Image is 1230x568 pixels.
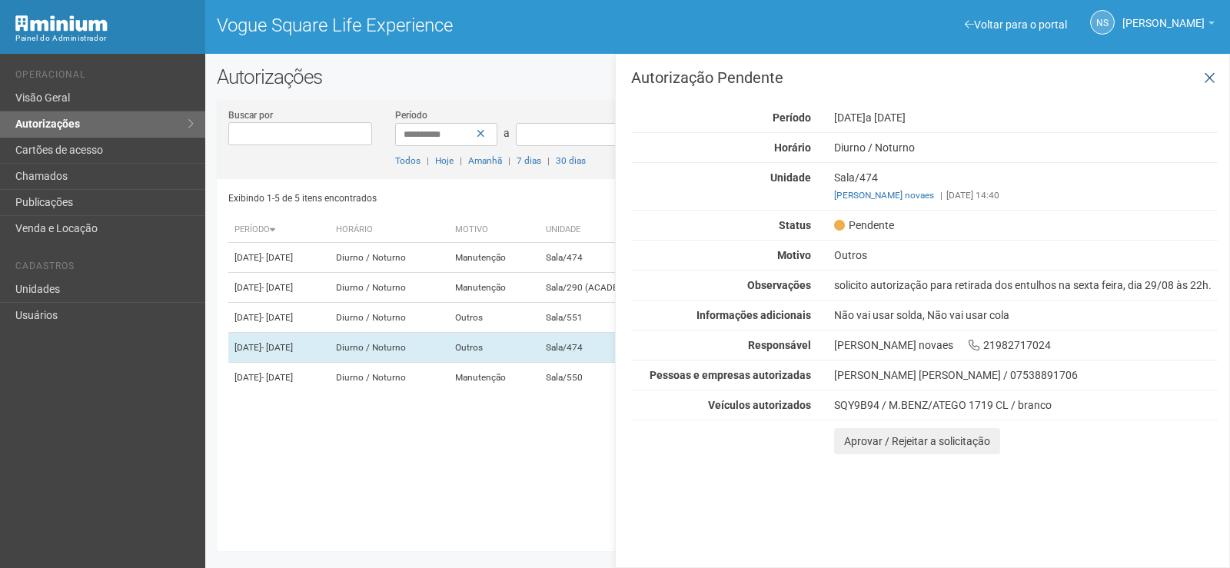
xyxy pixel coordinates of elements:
[330,333,448,363] td: Diurno / Noturno
[556,155,586,166] a: 30 dias
[823,171,1229,202] div: Sala/474
[540,363,690,393] td: Sala/550
[631,70,1218,85] h3: Autorização Pendente
[449,333,540,363] td: Outros
[228,273,331,303] td: [DATE]
[1122,19,1215,32] a: [PERSON_NAME]
[330,218,448,243] th: Horário
[330,363,448,393] td: Diurno / Noturno
[834,398,1218,412] div: SQY9B94 / M.BENZ/ATEGO 1719 CL / branco
[834,188,1218,202] div: [DATE] 14:40
[650,369,811,381] strong: Pessoas e empresas autorizadas
[468,155,502,166] a: Amanhã
[540,333,690,363] td: Sala/474
[449,273,540,303] td: Manutenção
[823,141,1229,154] div: Diurno / Noturno
[395,108,427,122] label: Período
[261,252,293,263] span: - [DATE]
[834,190,934,201] a: [PERSON_NAME] novaes
[449,363,540,393] td: Manutenção
[823,338,1229,352] div: [PERSON_NAME] novaes 21982717024
[547,155,550,166] span: |
[747,279,811,291] strong: Observações
[330,303,448,333] td: Diurno / Noturno
[261,312,293,323] span: - [DATE]
[228,303,331,333] td: [DATE]
[517,155,541,166] a: 7 dias
[940,190,942,201] span: |
[330,243,448,273] td: Diurno / Noturno
[449,243,540,273] td: Manutenção
[770,171,811,184] strong: Unidade
[540,218,690,243] th: Unidade
[834,428,1000,454] button: Aprovar / Rejeitar a solicitação
[504,127,510,139] span: a
[427,155,429,166] span: |
[508,155,510,166] span: |
[540,303,690,333] td: Sala/551
[228,363,331,393] td: [DATE]
[460,155,462,166] span: |
[435,155,454,166] a: Hoje
[748,339,811,351] strong: Responsável
[823,308,1229,322] div: Não vai usar solda, Não vai usar cola
[834,218,894,232] span: Pendente
[773,111,811,124] strong: Período
[228,243,331,273] td: [DATE]
[823,278,1229,292] div: solicito autorização para retirada dos entulhos na sexta feira, dia 29/08 às 22h.
[540,243,690,273] td: Sala/474
[449,303,540,333] td: Outros
[449,218,540,243] th: Motivo
[217,15,706,35] h1: Vogue Square Life Experience
[261,282,293,293] span: - [DATE]
[1090,10,1115,35] a: NS
[823,111,1229,125] div: [DATE]
[774,141,811,154] strong: Horário
[777,249,811,261] strong: Motivo
[330,273,448,303] td: Diurno / Noturno
[15,32,194,45] div: Painel do Administrador
[15,261,194,277] li: Cadastros
[1122,2,1205,29] span: Nicolle Silva
[15,15,108,32] img: Minium
[540,273,690,303] td: Sala/290 (ACADEMIA)
[228,218,331,243] th: Período
[228,333,331,363] td: [DATE]
[823,248,1229,262] div: Outros
[779,219,811,231] strong: Status
[395,155,421,166] a: Todos
[217,65,1218,88] h2: Autorizações
[261,372,293,383] span: - [DATE]
[866,111,906,124] span: a [DATE]
[15,69,194,85] li: Operacional
[708,399,811,411] strong: Veículos autorizados
[965,18,1067,31] a: Voltar para o portal
[228,108,273,122] label: Buscar por
[261,342,293,353] span: - [DATE]
[228,187,713,210] div: Exibindo 1-5 de 5 itens encontrados
[834,368,1218,382] div: [PERSON_NAME] [PERSON_NAME] / 07538891706
[696,309,811,321] strong: Informações adicionais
